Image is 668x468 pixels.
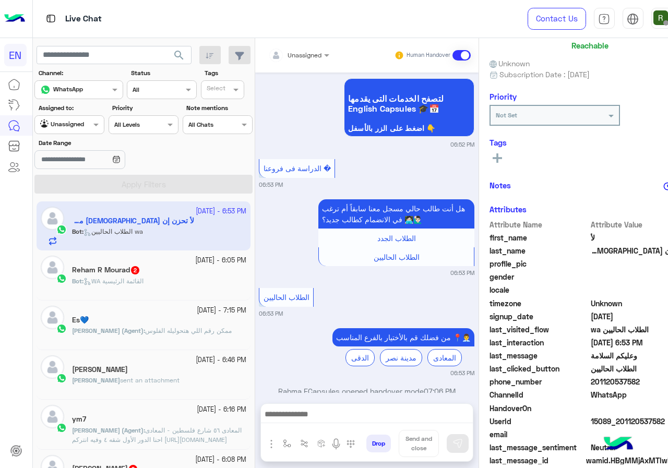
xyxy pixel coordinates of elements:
b: : [72,327,145,334]
small: [DATE] - 6:16 PM [197,405,246,415]
label: Tags [205,68,251,78]
span: WA القائمة الرئيسية [83,277,144,285]
small: 06:53 PM [450,269,474,277]
button: create order [313,435,330,452]
div: المعادى [427,349,462,366]
div: الدقى [345,349,375,366]
p: Rahma ECapsules opened handover mode [259,386,474,397]
span: المعادى ٥٦ شارع فلسطين - المعادى احنا الدور الأول شقه ٤ وفيه انتركم https://maps.app.goo.gl/xD9fg... [72,426,242,443]
span: phone_number [490,376,589,387]
img: defaultAdmin.png [41,256,64,279]
div: EN [4,44,27,66]
span: sent an attachment [120,376,180,384]
h5: Reham R Mourad [72,266,140,274]
label: Assigned to: [39,103,103,113]
span: last_message_sentiment [490,442,589,453]
p: Live Chat [65,12,102,26]
span: profile_pic [490,258,589,269]
span: ChannelId [490,389,589,400]
span: HandoverOn [490,403,589,414]
span: الدراسة فى فروعنا � [264,164,331,173]
img: defaultAdmin.png [41,306,64,329]
img: make a call [347,440,355,448]
p: 23/9/2025, 6:53 PM [332,328,474,346]
p: 23/9/2025, 6:53 PM [318,199,474,229]
div: مدينة نصر [380,349,422,366]
button: Apply Filters [34,175,253,194]
img: WhatsApp [56,323,67,334]
span: UserId [490,416,589,427]
span: الطلاب الحاليين [264,293,309,302]
img: WhatsApp [56,273,67,284]
img: send voice note [330,438,342,450]
span: اضغط على الزر بالأسفل 👇 [348,124,470,133]
span: signup_date [490,311,589,322]
img: tab [44,12,57,25]
span: last_interaction [490,337,589,348]
h6: Priority [490,92,517,101]
span: Attribute Name [490,219,589,230]
img: tab [627,13,639,25]
button: Drop [366,435,391,452]
label: Channel: [39,68,122,78]
img: hulul-logo.png [600,426,637,463]
label: Status [131,68,196,78]
small: [DATE] - 6:05 PM [195,256,246,266]
span: لتصفح الخدمات التى يقدمها English Capsules 🎓📅 [348,93,470,113]
small: 06:53 PM [259,181,283,189]
h6: Attributes [490,205,527,214]
img: defaultAdmin.png [41,355,64,379]
span: الطلاب الحاليين [374,253,420,261]
small: Human Handover [407,51,450,59]
img: userImage [653,10,668,25]
span: Subscription Date : [DATE] [499,69,590,80]
span: الطلاب الجدد [377,234,416,243]
span: ممكن رقم اللي هتحوليله الفلوس [145,327,232,334]
span: Unassigned [288,51,321,59]
label: Note mentions [186,103,251,113]
label: Date Range [39,138,177,148]
h6: Reachable [571,41,609,50]
span: 07:06 PM [424,387,456,395]
button: Trigger scenario [295,435,313,452]
span: gender [490,271,589,282]
div: Select [205,83,225,95]
b: : [72,426,145,434]
label: Priority [112,103,177,113]
button: Send and close [399,430,439,457]
span: last_clicked_button [490,363,589,374]
h5: Abdelrahman Ibrahim [72,365,128,374]
img: WhatsApp [56,423,67,433]
span: email [490,429,589,440]
small: [DATE] - 7:15 PM [197,306,246,316]
img: send message [452,438,463,449]
span: [PERSON_NAME] [72,376,120,384]
a: Contact Us [528,8,586,30]
img: create order [317,439,326,448]
span: 2 [131,266,139,274]
img: select flow [283,439,291,448]
span: Unknown [490,58,530,69]
span: search [173,49,185,62]
img: defaultAdmin.png [41,405,64,428]
span: [PERSON_NAME] (Agent) [72,327,144,334]
h6: Notes [490,181,511,190]
button: select flow [278,435,295,452]
small: 06:52 PM [450,140,474,149]
img: Trigger scenario [300,439,308,448]
span: timezone [490,298,589,309]
span: [PERSON_NAME] (Agent) [72,426,144,434]
span: last_message_id [490,455,584,466]
small: 06:53 PM [450,369,474,377]
small: 06:53 PM [259,309,283,318]
img: tab [598,13,610,25]
img: WhatsApp [56,373,67,383]
h5: ym7 [72,415,86,424]
span: locale [490,284,589,295]
span: last_name [490,245,589,256]
span: Bot [72,277,82,285]
a: tab [594,8,615,30]
span: last_message [490,350,589,361]
b: : [72,277,83,285]
img: send attachment [265,438,278,450]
